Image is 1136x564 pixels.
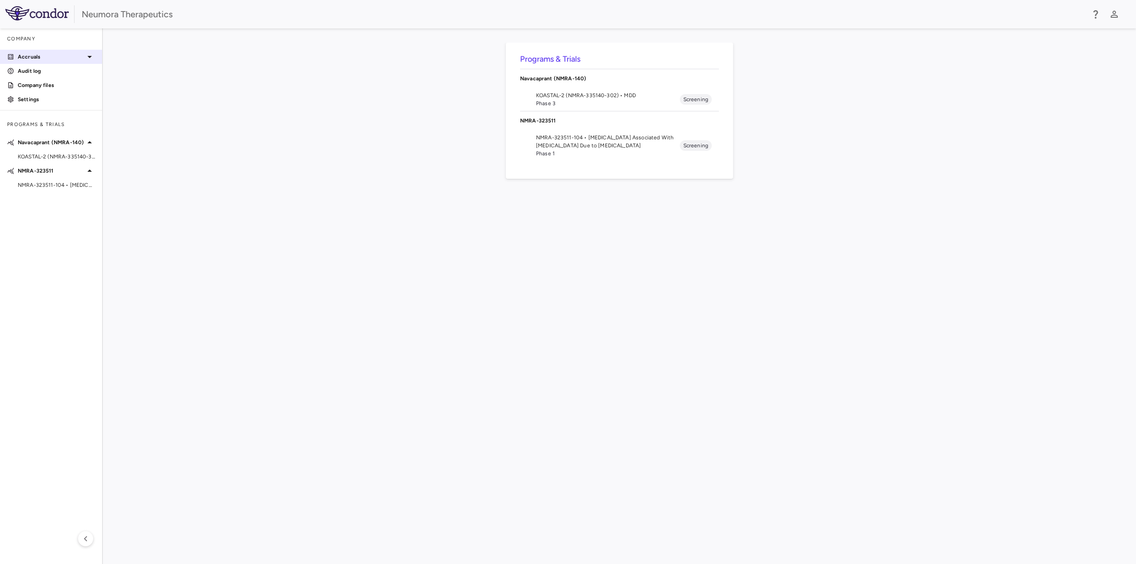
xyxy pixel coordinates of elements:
span: NMRA-323511-104 • [MEDICAL_DATA] Associated With [MEDICAL_DATA] Due to [MEDICAL_DATA] [536,134,680,150]
span: Screening [680,95,712,103]
p: Navacaprant (NMRA-140) [18,138,84,146]
div: Navacaprant (NMRA-140) [520,69,719,88]
p: Accruals [18,53,84,61]
img: logo-full-SnFGN8VE.png [5,6,69,20]
p: NMRA-323511 [520,117,719,125]
p: Audit log [18,67,95,75]
span: KOASTAL-2 (NMRA-335140-302) • MDD [18,153,95,161]
span: NMRA-323511-104 • [MEDICAL_DATA] Associated With [MEDICAL_DATA] Due to [MEDICAL_DATA] [18,181,95,189]
li: NMRA-323511-104 • [MEDICAL_DATA] Associated With [MEDICAL_DATA] Due to [MEDICAL_DATA]Phase 1Scree... [520,130,719,161]
span: Screening [680,142,712,150]
p: Company files [18,81,95,89]
span: Phase 1 [536,150,680,158]
div: NMRA-323511 [520,111,719,130]
p: Navacaprant (NMRA-140) [520,75,719,83]
span: KOASTAL-2 (NMRA-335140-302) • MDD [536,91,680,99]
p: NMRA-323511 [18,167,84,175]
li: KOASTAL-2 (NMRA-335140-302) • MDDPhase 3Screening [520,88,719,111]
div: Neumora Therapeutics [82,8,1085,21]
h6: Programs & Trials [520,53,719,65]
p: Settings [18,95,95,103]
span: Phase 3 [536,99,680,107]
